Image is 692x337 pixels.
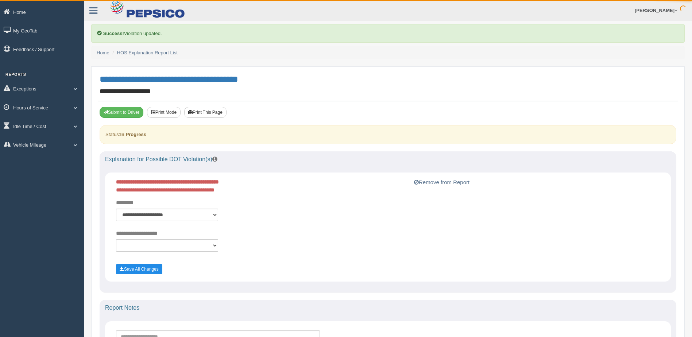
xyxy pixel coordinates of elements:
a: Home [97,50,109,55]
div: Violation updated. [91,24,685,43]
strong: In Progress [120,132,146,137]
button: Print This Page [184,107,227,118]
button: Print Mode [147,107,181,118]
a: HOS Explanation Report List [117,50,178,55]
div: Report Notes [100,300,676,316]
button: Remove from Report [412,178,472,187]
button: Save [116,264,162,274]
div: Explanation for Possible DOT Violation(s) [100,151,676,167]
button: Submit To Driver [100,107,143,118]
b: Success! [103,31,124,36]
div: Status: [100,125,676,144]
